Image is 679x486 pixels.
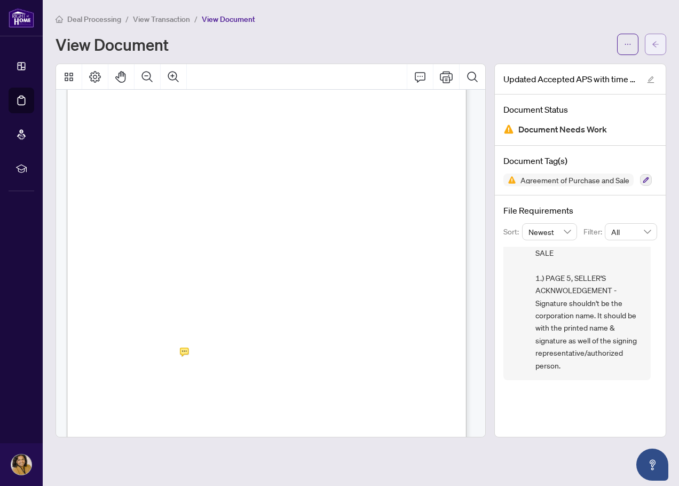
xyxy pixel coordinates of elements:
h4: Document Status [503,103,657,116]
span: Newest [528,224,571,240]
button: Open asap [636,449,668,481]
span: View Transaction [133,14,190,24]
img: logo [9,8,34,28]
span: arrow-left [652,41,659,48]
h4: Document Tag(s) [503,154,657,167]
span: Deal Processing [67,14,121,24]
span: home [56,15,63,23]
span: Updated Accepted APS with time and date.pdf [503,73,637,85]
h1: View Document [56,36,169,53]
span: Document Needs Work [518,122,607,137]
img: Profile Icon [11,454,31,475]
span: ellipsis [624,41,631,48]
li: / [194,13,198,25]
img: Document Status [503,124,514,135]
span: Agreement of Purchase and Sale [516,176,634,184]
img: Status Icon [503,174,516,186]
span: All [611,224,651,240]
span: View Document [202,14,255,24]
span: AGREEMENT OF PURCHASE & SALE 1.) PAGE 5, SELLER'S ACKNWOLEDGEMENT - Signature shouldn't be the co... [535,234,642,372]
h4: File Requirements [503,204,657,217]
li: / [125,13,129,25]
p: Sort: [503,226,522,238]
span: edit [647,76,654,83]
p: Filter: [583,226,605,238]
